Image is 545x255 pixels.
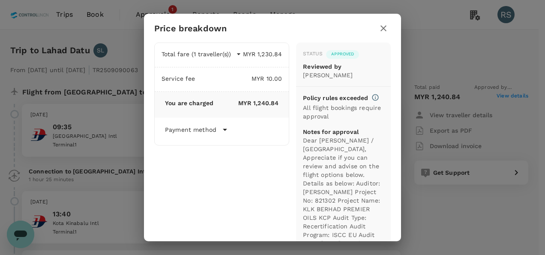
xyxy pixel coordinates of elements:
p: MYR 1,240.84 [213,99,278,107]
p: Notes for approval [303,127,384,136]
p: Total fare (1 traveller(s)) [162,50,231,58]
p: [PERSON_NAME] [303,71,384,79]
p: Service fee [162,74,195,83]
p: Reviewed by [303,62,384,71]
p: All flight bookings require approval [303,103,384,121]
h6: Price breakdown [154,21,227,35]
p: MYR 1,230.84 [241,50,282,58]
p: MYR 10.00 [195,74,282,83]
span: Approved [326,51,359,57]
button: Total fare (1 traveller(s)) [162,50,241,58]
p: You are charged [165,99,213,107]
p: Payment method [165,125,216,134]
div: Status [303,50,323,58]
p: Policy rules exceeded [303,94,368,102]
